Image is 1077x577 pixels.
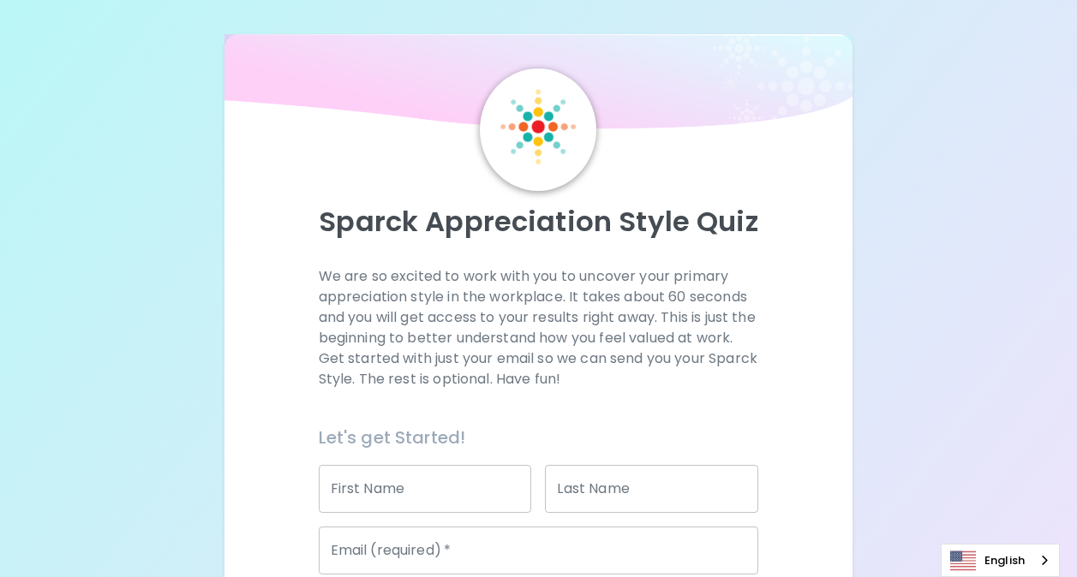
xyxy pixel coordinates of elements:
[942,544,1059,576] a: English
[245,205,832,239] p: Sparck Appreciation Style Quiz
[224,34,853,137] img: wave
[941,544,1060,577] aside: Language selected: English
[500,89,576,164] img: Sparck Logo
[319,424,759,451] h6: Let's get Started!
[941,544,1060,577] div: Language
[319,266,759,390] p: We are so excited to work with you to uncover your primary appreciation style in the workplace. I...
